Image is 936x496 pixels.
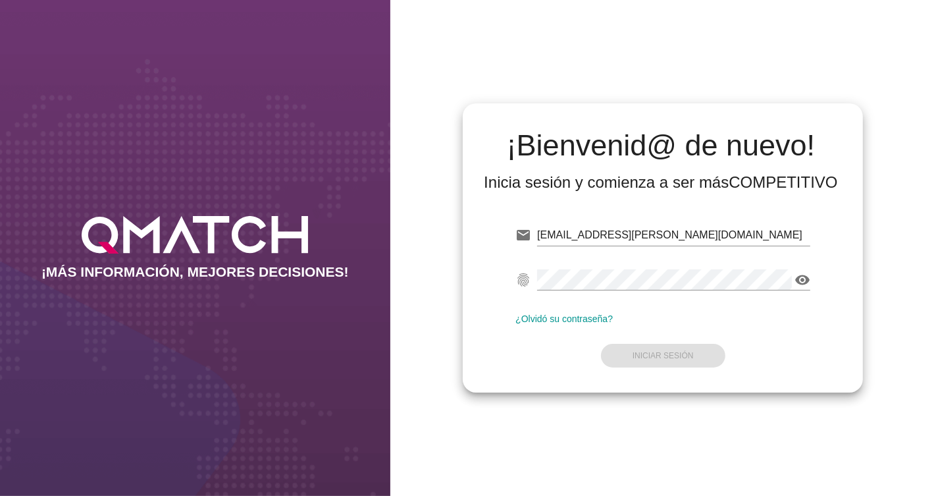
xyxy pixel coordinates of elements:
[515,314,613,324] a: ¿Olvidó su contraseña?
[41,264,349,280] h2: ¡MÁS INFORMACIÓN, MEJORES DECISIONES!
[484,172,838,193] div: Inicia sesión y comienza a ser más
[515,227,531,243] i: email
[515,272,531,288] i: fingerprint
[484,130,838,161] h2: ¡Bienvenid@ de nuevo!
[537,225,810,246] input: E-mail
[794,272,810,288] i: visibility
[729,173,837,191] strong: COMPETITIVO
